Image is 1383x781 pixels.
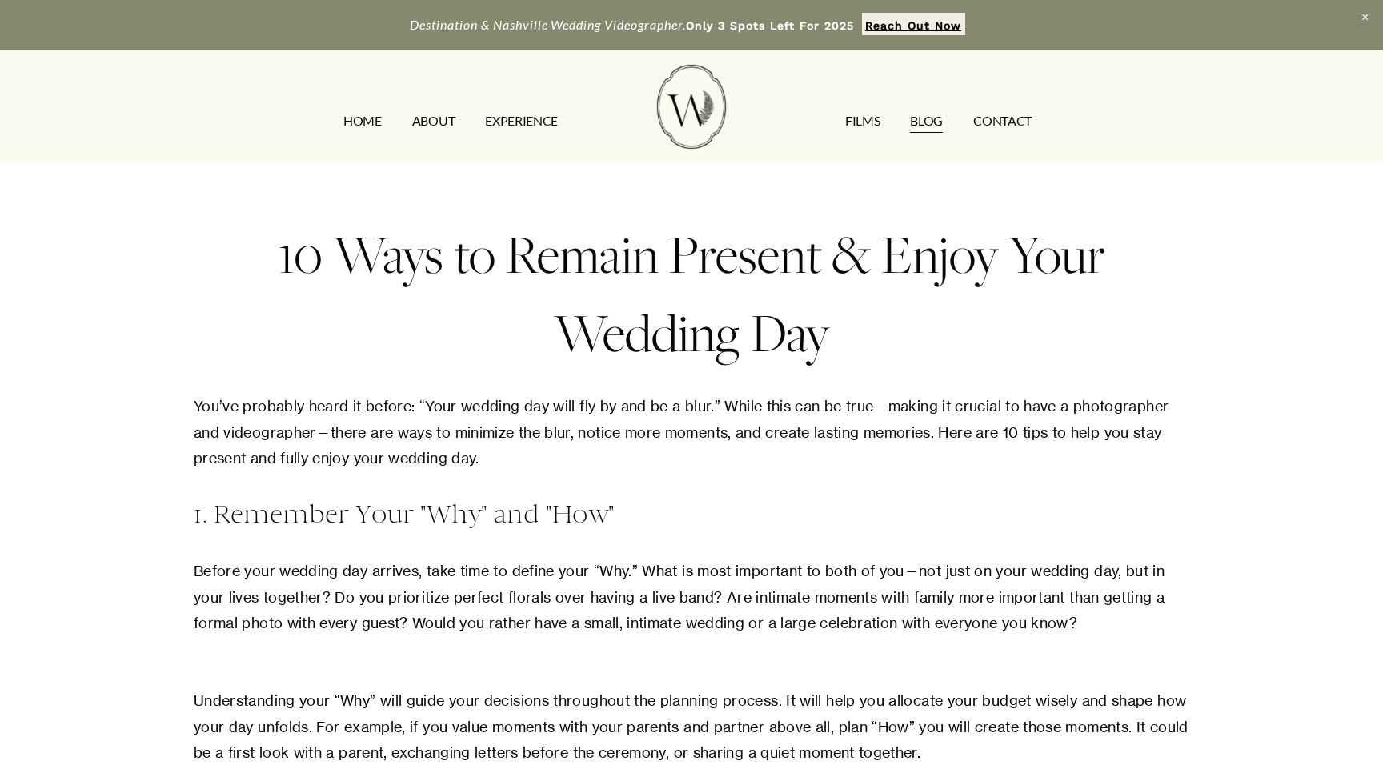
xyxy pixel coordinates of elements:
p: You’ve probably heard it before: “Your wedding day will fly by and be a blur.” While this can be ... [194,393,1189,471]
p: Understanding your “Why” will guide your decisions throughout the planning process. It will help ... [194,687,1189,766]
a: CONTACT [973,109,1032,134]
h1: 10 Ways to Remain Present & Enjoy Your Wedding Day [194,215,1189,372]
img: Wild Fern Weddings [657,65,726,149]
h4: 1. Remember Your "Why" and "How" [194,497,1189,532]
strong: Reach Out Now [865,19,961,32]
p: Before your wedding day arrives, take time to define your “Why.” What is most important to both o... [194,558,1189,636]
a: HOME [343,109,382,134]
a: EXPERIENCE [485,109,558,134]
a: FILMS [845,109,880,134]
a: Blog [910,109,943,134]
a: ABOUT [412,109,455,134]
a: Reach Out Now [862,13,965,35]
